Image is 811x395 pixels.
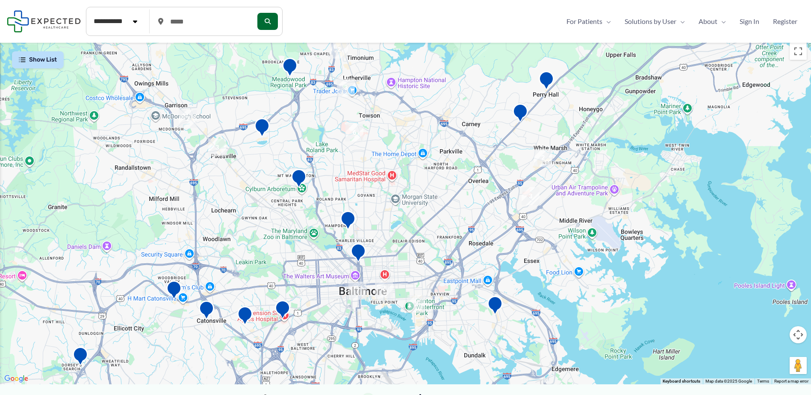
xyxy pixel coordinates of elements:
button: Drag Pegman onto the map to open Street View [790,357,807,374]
div: 2 [534,149,552,167]
div: Advanced Radiology | Crossroads [73,347,88,368]
a: AboutMenu Toggle [692,15,733,28]
div: Advanced Radiology | Maiden Choice Imaging Center [237,306,253,328]
a: Sign In [733,15,766,28]
div: Johns Hopkins Medical Imaging &#8211; Green Spring Station [282,58,298,80]
a: Register [766,15,804,28]
a: Report a map error [774,379,808,383]
button: Keyboard shortcuts [663,378,700,384]
div: Sinai Hospital of Baltimore &#8211; Imaging and Radiology [291,169,307,191]
span: About [699,15,717,28]
span: Menu Toggle [602,15,611,28]
button: Toggle fullscreen view [790,43,807,60]
div: 2 [330,41,348,59]
span: Menu Toggle [717,15,726,28]
span: Register [773,15,797,28]
div: 6 [345,124,363,141]
button: Show List [12,51,64,68]
div: Advanced Radiology | Perry Hall [513,103,528,125]
span: Solutions by User [625,15,676,28]
div: Vigilant Medical [351,243,366,265]
a: Open this area in Google Maps (opens a new window) [2,373,30,384]
div: 3 [208,139,226,156]
div: 2 [375,279,393,297]
div: Ascension Saint Agnes Imaging Catonsville [166,280,182,302]
a: Terms (opens in new tab) [757,379,769,383]
img: Google [2,373,30,384]
img: List [19,56,26,63]
div: 2 [407,295,425,313]
div: Advanced Radiology | Quarry Lake [254,118,270,140]
div: Chesapeake Medical Imaging [199,301,214,322]
button: Map camera controls [790,326,807,343]
div: 3 [337,79,355,97]
div: Center For Imaging Science [340,211,356,233]
a: For PatientsMenu Toggle [560,15,618,28]
span: Map data ©2025 Google [705,379,752,383]
div: MD Diagnostics [539,71,554,93]
span: For Patients [566,15,602,28]
img: Expected Healthcare Logo - side, dark font, small [7,10,81,32]
div: 2 [179,110,197,128]
div: 7 [348,282,366,300]
div: Advanced Radiology | Merritt Boulevard [487,296,503,318]
span: Show List [29,56,57,64]
span: Sign In [740,15,759,28]
span: Menu Toggle [676,15,685,28]
div: Ascension Saint Agnes Imaging Center [275,300,290,322]
div: 3 [522,187,540,205]
a: Solutions by UserMenu Toggle [618,15,692,28]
